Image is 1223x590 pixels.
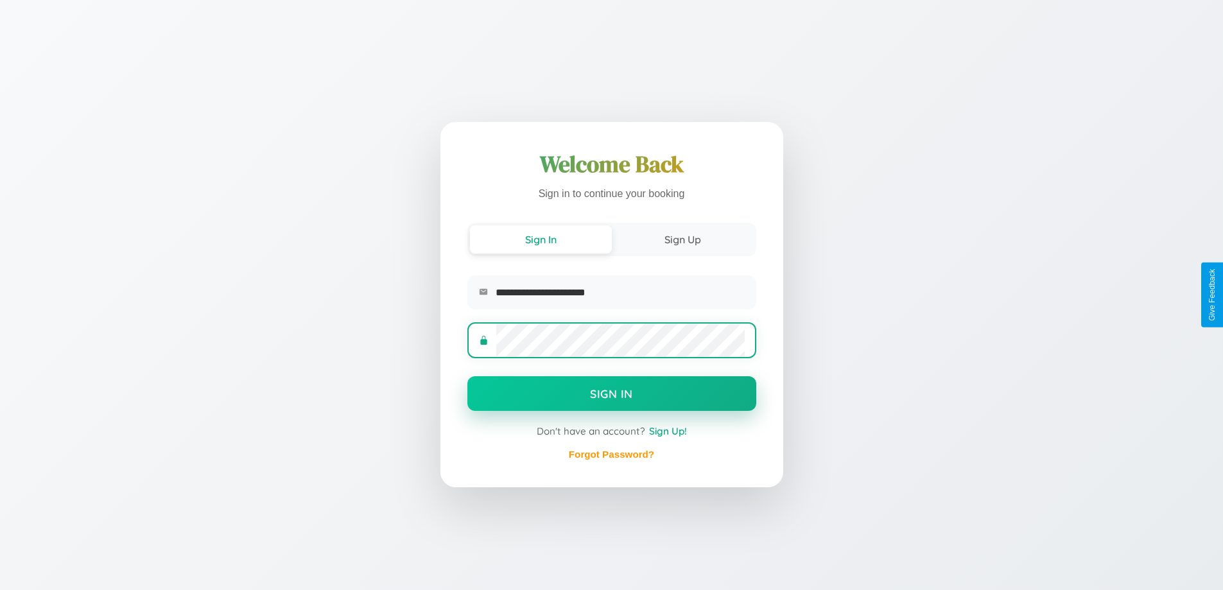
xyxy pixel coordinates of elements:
span: Sign Up! [649,425,687,437]
button: Sign In [467,376,756,411]
p: Sign in to continue your booking [467,185,756,204]
div: Give Feedback [1208,269,1217,321]
button: Sign Up [612,225,754,254]
h1: Welcome Back [467,149,756,180]
div: Don't have an account? [467,425,756,437]
a: Forgot Password? [569,449,654,460]
button: Sign In [470,225,612,254]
